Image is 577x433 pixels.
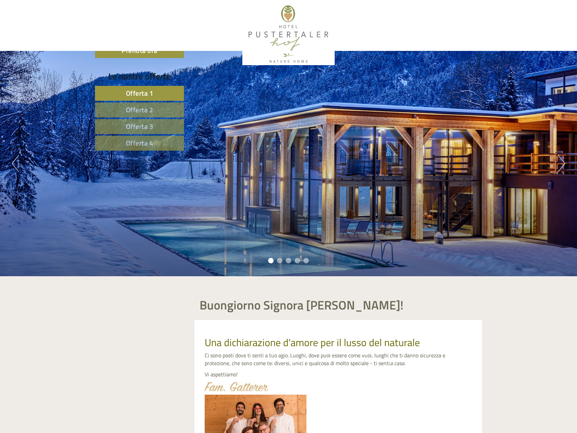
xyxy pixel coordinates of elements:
span: Una dichiarazione d'amore per il lusso del naturale [205,335,420,350]
span: Offerta 2 [126,105,153,115]
div: Le nostre offerte [95,70,184,82]
button: Previous [12,155,19,172]
p: Ci sono posti dove ti senti a tuo agio. Luoghi, dove puoi essere come vuoi, luoghi che ti danno s... [205,352,472,367]
em: a [390,359,393,367]
img: image [205,382,268,391]
button: Next [558,155,565,172]
span: Offerta 1 [126,88,153,98]
span: Offerta 3 [126,121,153,132]
p: Vi aspettiamo! [205,371,472,378]
h1: Buongiorno Signora [PERSON_NAME]! [200,298,404,312]
span: Offerta 4 [126,138,153,148]
em: casa [394,359,404,367]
